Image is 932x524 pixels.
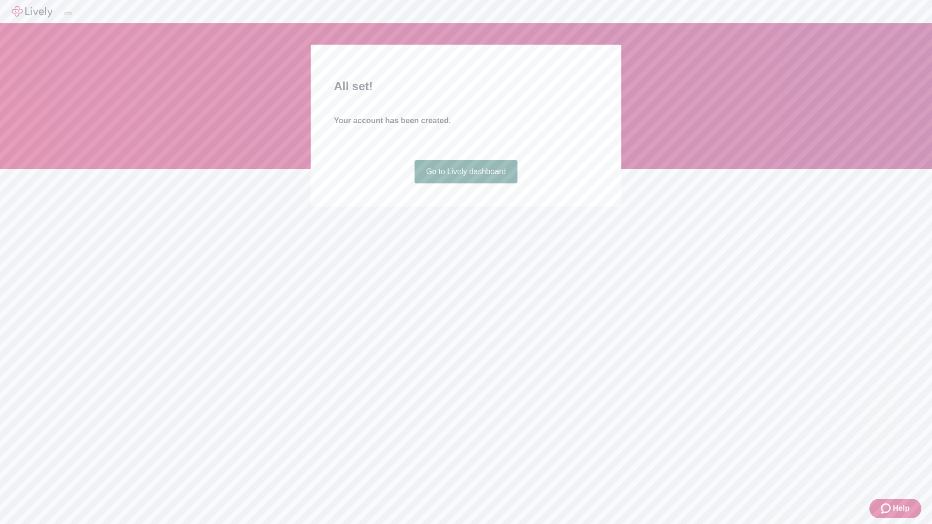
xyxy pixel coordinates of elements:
[869,499,921,518] button: Zendesk support iconHelp
[64,12,72,15] button: Log out
[893,503,910,514] span: Help
[334,78,598,95] h2: All set!
[415,160,518,183] a: Go to Lively dashboard
[881,503,893,514] svg: Zendesk support icon
[334,115,598,127] h4: Your account has been created.
[12,6,52,17] img: Lively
